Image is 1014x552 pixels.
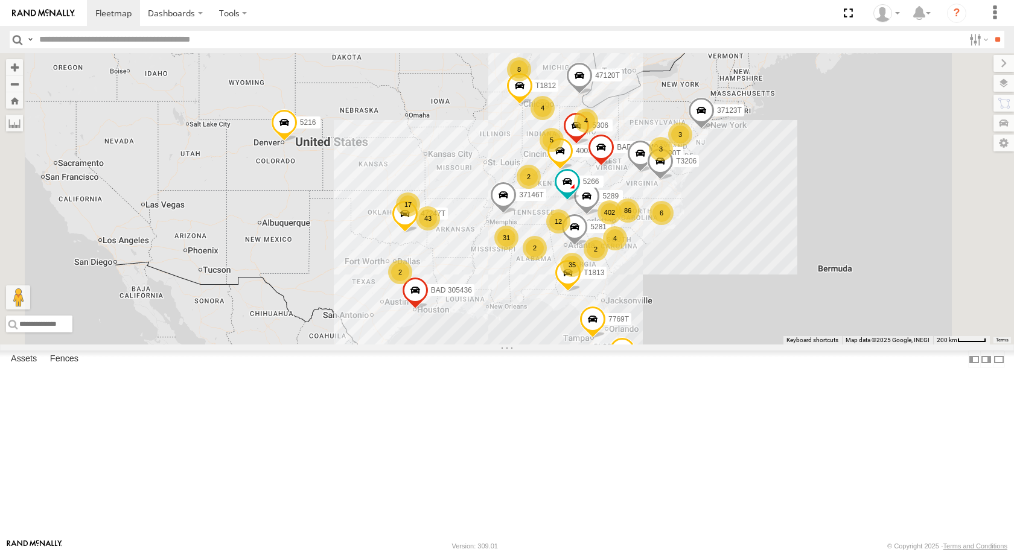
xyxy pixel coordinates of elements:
[933,336,990,344] button: Map Scale: 200 km per 44 pixels
[584,268,604,277] span: T1813
[608,314,629,323] span: 7769T
[6,115,23,132] label: Measure
[540,128,564,152] div: 5
[598,200,622,224] div: 402
[452,542,498,550] div: Version: 309.01
[786,336,838,344] button: Keyboard shortcuts
[656,148,681,157] span: 37130T
[431,285,472,294] span: BAD 305436
[595,71,620,79] span: 47120T
[965,31,990,48] label: Search Filter Options
[980,351,992,368] label: Dock Summary Table to the Right
[649,201,674,225] div: 6
[590,222,607,230] span: 5281
[676,156,697,165] span: T3206
[846,337,929,343] span: Map data ©2025 Google, INEGI
[668,122,692,147] div: 3
[523,236,547,260] div: 2
[583,177,599,186] span: 5266
[869,4,904,22] div: Barry Weeks
[617,142,658,151] span: BAD 884540
[649,137,673,161] div: 3
[5,351,43,368] label: Assets
[396,192,420,217] div: 17
[576,147,601,155] span: 40082T
[494,226,518,250] div: 31
[6,75,23,92] button: Zoom out
[616,198,640,223] div: 86
[574,109,598,133] div: 4
[300,118,316,127] span: 5216
[592,121,608,130] span: 5306
[6,59,23,75] button: Zoom in
[25,31,35,48] label: Search Query
[546,209,570,233] div: 12
[44,351,84,368] label: Fences
[968,351,980,368] label: Dock Summary Table to the Left
[6,92,23,109] button: Zoom Home
[717,106,742,114] span: 37123T
[560,253,584,277] div: 35
[602,191,619,200] span: 5289
[388,260,412,284] div: 2
[996,338,1009,343] a: Terms (opens in new tab)
[519,190,544,198] span: 37146T
[7,540,62,552] a: Visit our Website
[535,81,556,90] span: T1812
[507,57,531,81] div: 8
[416,206,440,230] div: 43
[517,165,541,189] div: 2
[993,351,1005,368] label: Hide Summary Table
[6,285,30,309] button: Drag Pegman onto the map to open Street View
[12,9,75,17] img: rand-logo.svg
[531,96,555,120] div: 4
[947,4,966,23] i: ?
[603,226,627,250] div: 4
[584,237,608,261] div: 2
[887,542,1007,550] div: © Copyright 2025 -
[937,337,957,343] span: 200 km
[993,135,1014,151] label: Map Settings
[943,542,1007,550] a: Terms and Conditions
